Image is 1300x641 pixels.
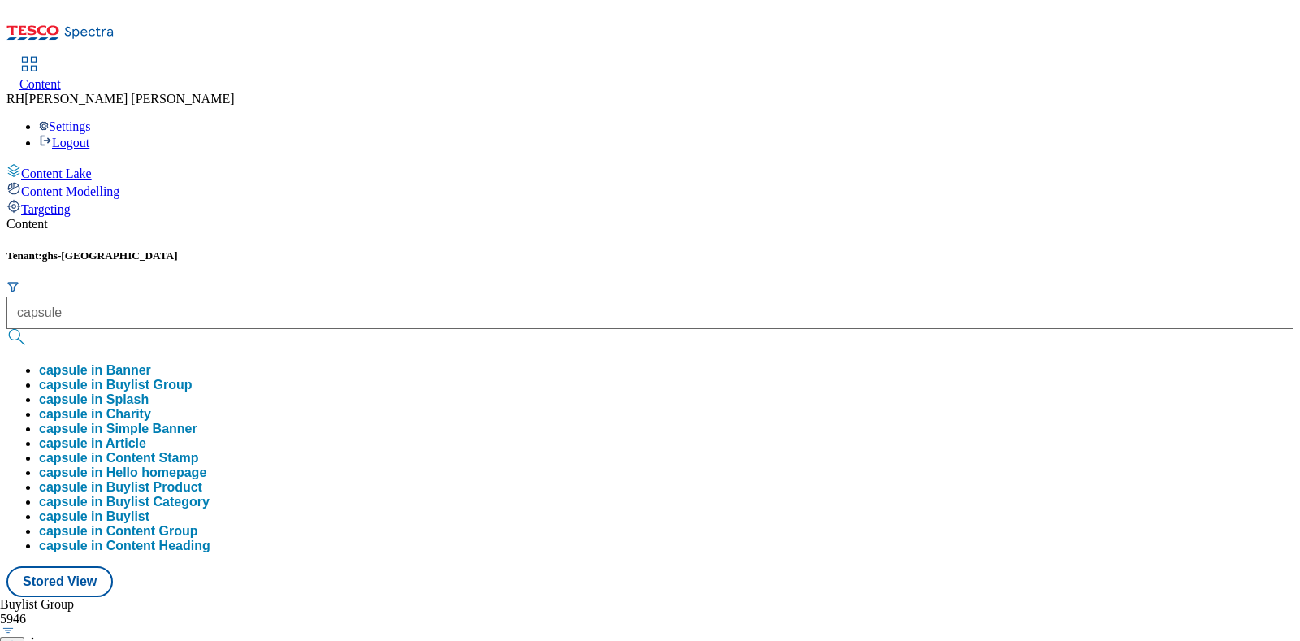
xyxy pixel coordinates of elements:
[39,524,198,539] div: capsule in
[24,92,234,106] span: [PERSON_NAME] [PERSON_NAME]
[6,280,19,293] svg: Search Filters
[6,199,1293,217] a: Targeting
[6,249,1293,262] h5: Tenant:
[39,539,210,553] button: capsule in Content Heading
[39,509,149,524] button: capsule in Buylist
[39,466,206,480] button: capsule in Hello homepage
[39,136,89,149] a: Logout
[42,249,178,262] span: ghs-[GEOGRAPHIC_DATA]
[39,119,91,133] a: Settings
[6,217,1293,232] div: Content
[39,524,198,539] button: capsule in Content Group
[39,436,146,451] div: capsule in
[6,566,113,597] button: Stored View
[39,378,192,392] button: capsule in Buylist Group
[39,392,149,407] button: capsule in Splash
[39,480,202,495] button: capsule in Buylist Product
[21,202,71,216] span: Targeting
[106,436,146,450] span: Article
[39,407,151,422] button: capsule in Charity
[6,163,1293,181] a: Content Lake
[39,495,210,509] button: capsule in Buylist Category
[106,480,202,494] span: Buylist Product
[6,181,1293,199] a: Content Modelling
[39,407,151,422] div: capsule in
[39,495,210,509] div: capsule in
[39,480,202,495] div: capsule in
[106,495,210,509] span: Buylist Category
[39,451,198,466] button: capsule in Content Stamp
[106,407,151,421] span: Charity
[19,77,61,91] span: Content
[106,524,198,538] span: Content Group
[19,58,61,92] a: Content
[6,297,1293,329] input: Search
[39,363,151,378] button: capsule in Banner
[21,167,92,180] span: Content Lake
[21,184,119,198] span: Content Modelling
[39,436,146,451] button: capsule in Article
[39,422,197,436] button: capsule in Simple Banner
[6,92,24,106] span: RH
